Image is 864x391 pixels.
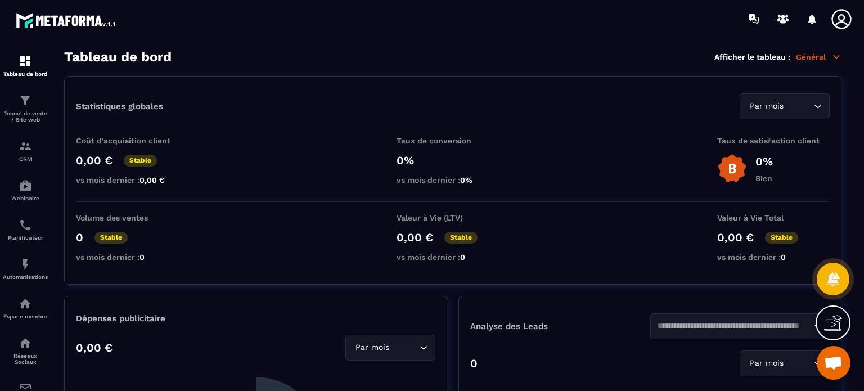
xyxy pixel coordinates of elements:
[124,155,157,167] p: Stable
[658,320,812,332] input: Search for option
[747,100,786,113] span: Par mois
[76,341,112,354] p: 0,00 €
[3,156,48,162] p: CRM
[397,253,509,262] p: vs mois dernier :
[3,131,48,170] a: formationformationCRM
[19,140,32,153] img: formation
[139,176,165,185] span: 0,00 €
[345,335,435,361] div: Search for option
[19,297,32,311] img: automations
[747,357,786,370] span: Par mois
[76,213,188,222] p: Volume des ventes
[19,179,32,192] img: automations
[3,235,48,241] p: Planificateur
[650,313,830,339] div: Search for option
[76,136,188,145] p: Coût d'acquisition client
[717,253,830,262] p: vs mois dernier :
[397,213,509,222] p: Valeur à Vie (LTV)
[76,231,83,244] p: 0
[470,321,650,331] p: Analyse des Leads
[3,328,48,374] a: social-networksocial-networkRéseaux Sociaux
[19,336,32,350] img: social-network
[397,154,509,167] p: 0%
[64,49,172,65] h3: Tableau de bord
[76,313,435,323] p: Dépenses publicitaire
[3,353,48,365] p: Réseaux Sociaux
[3,86,48,131] a: formationformationTunnel de vente / Site web
[391,341,417,354] input: Search for option
[460,176,472,185] span: 0%
[3,110,48,123] p: Tunnel de vente / Site web
[3,195,48,201] p: Webinaire
[76,101,163,111] p: Statistiques globales
[460,253,465,262] span: 0
[717,154,747,183] img: b-badge-o.b3b20ee6.svg
[3,274,48,280] p: Automatisations
[765,232,798,244] p: Stable
[796,52,841,62] p: Général
[781,253,786,262] span: 0
[3,313,48,320] p: Espace membre
[76,154,112,167] p: 0,00 €
[786,100,811,113] input: Search for option
[76,176,188,185] p: vs mois dernier :
[444,232,478,244] p: Stable
[817,346,850,380] a: Ouvrir le chat
[3,210,48,249] a: schedulerschedulerPlanificateur
[139,253,145,262] span: 0
[76,253,188,262] p: vs mois dernier :
[397,176,509,185] p: vs mois dernier :
[470,357,478,370] p: 0
[740,350,830,376] div: Search for option
[717,136,830,145] p: Taux de satisfaction client
[3,289,48,328] a: automationsautomationsEspace membre
[717,231,754,244] p: 0,00 €
[94,232,128,244] p: Stable
[19,218,32,232] img: scheduler
[714,52,790,61] p: Afficher le tableau :
[16,10,117,30] img: logo
[353,341,391,354] span: Par mois
[397,136,509,145] p: Taux de conversion
[740,93,830,119] div: Search for option
[3,71,48,77] p: Tableau de bord
[755,174,773,183] p: Bien
[3,46,48,86] a: formationformationTableau de bord
[717,213,830,222] p: Valeur à Vie Total
[786,357,811,370] input: Search for option
[3,249,48,289] a: automationsautomationsAutomatisations
[397,231,433,244] p: 0,00 €
[3,170,48,210] a: automationsautomationsWebinaire
[19,94,32,107] img: formation
[19,55,32,68] img: formation
[755,155,773,168] p: 0%
[19,258,32,271] img: automations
